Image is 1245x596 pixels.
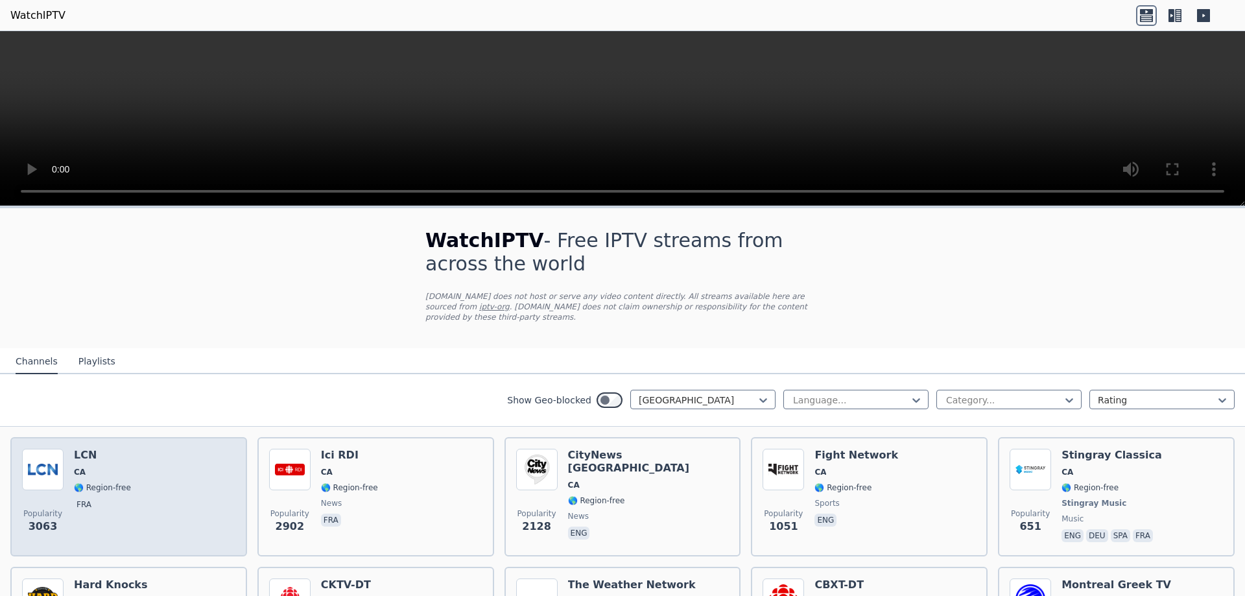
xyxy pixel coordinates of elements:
[22,449,64,490] img: LCN
[1061,529,1084,542] p: eng
[1086,529,1108,542] p: deu
[321,449,378,462] h6: Ici RDI
[769,519,798,534] span: 1051
[517,508,556,519] span: Popularity
[1010,449,1051,490] img: Stingray Classica
[568,578,696,591] h6: The Weather Network
[1111,529,1130,542] p: spa
[1133,529,1153,542] p: fra
[78,350,115,374] button: Playlists
[1061,578,1171,591] h6: Montreal Greek TV
[74,483,131,493] span: 🌎 Region-free
[425,291,820,322] p: [DOMAIN_NAME] does not host or serve any video content directly. All streams available here are s...
[1061,498,1126,508] span: Stingray Music
[814,578,871,591] h6: CBXT-DT
[814,483,871,493] span: 🌎 Region-free
[522,519,551,534] span: 2128
[814,449,898,462] h6: Fight Network
[321,483,378,493] span: 🌎 Region-free
[814,498,839,508] span: sports
[568,480,580,490] span: CA
[23,508,62,519] span: Popularity
[1061,483,1119,493] span: 🌎 Region-free
[321,578,378,591] h6: CKTV-DT
[16,350,58,374] button: Channels
[1061,514,1084,524] span: music
[1061,467,1073,477] span: CA
[321,498,342,508] span: news
[763,449,804,490] img: Fight Network
[568,511,589,521] span: news
[516,449,558,490] img: CityNews Toronto
[479,302,510,311] a: iptv-org
[1061,449,1162,462] h6: Stingray Classica
[276,519,305,534] span: 2902
[425,229,544,252] span: WatchIPTV
[321,514,341,527] p: fra
[764,508,803,519] span: Popularity
[321,467,333,477] span: CA
[74,578,148,591] h6: Hard Knocks
[74,467,86,477] span: CA
[270,508,309,519] span: Popularity
[568,449,729,475] h6: CityNews [GEOGRAPHIC_DATA]
[568,495,625,506] span: 🌎 Region-free
[74,449,131,462] h6: LCN
[568,527,590,540] p: eng
[269,449,311,490] img: Ici RDI
[507,394,591,407] label: Show Geo-blocked
[29,519,58,534] span: 3063
[10,8,65,23] a: WatchIPTV
[814,467,826,477] span: CA
[1011,508,1050,519] span: Popularity
[1019,519,1041,534] span: 651
[814,514,836,527] p: eng
[74,498,94,511] p: fra
[425,229,820,276] h1: - Free IPTV streams from across the world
